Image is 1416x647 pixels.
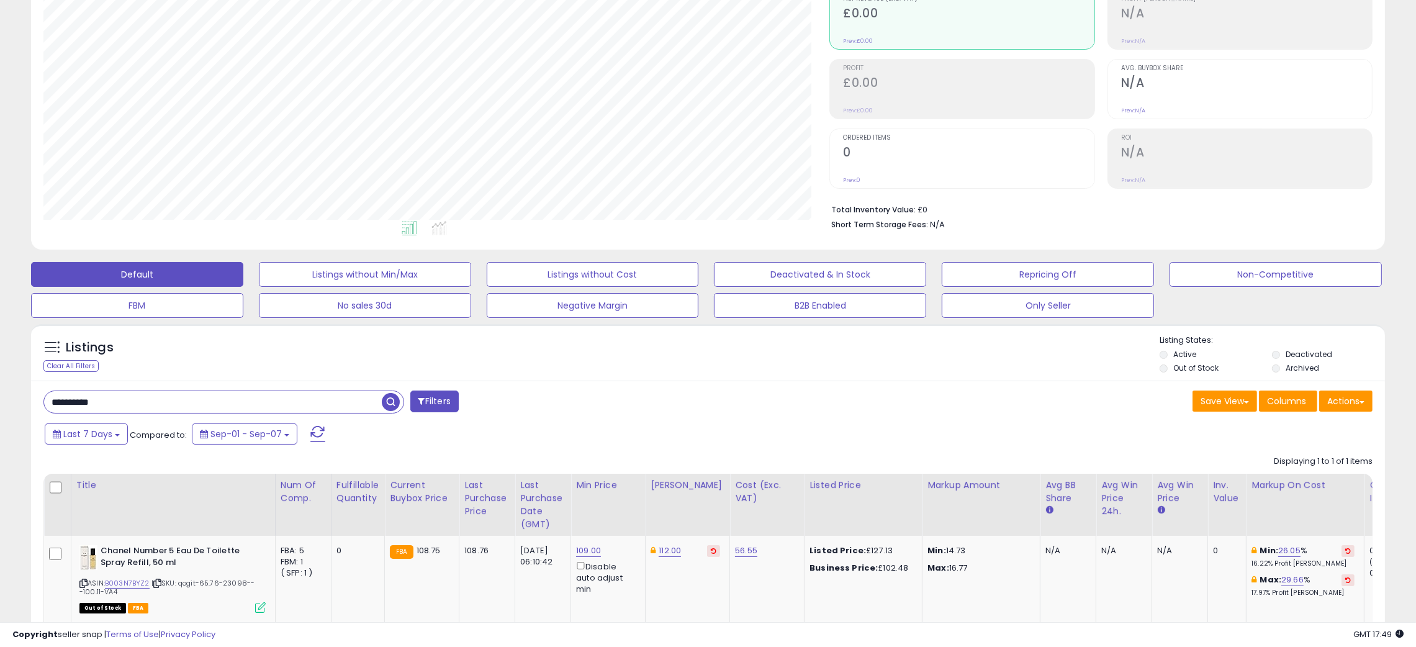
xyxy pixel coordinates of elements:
[281,545,322,556] div: FBA: 5
[1251,574,1355,597] div: %
[1121,65,1372,72] span: Avg. Buybox Share
[1353,628,1404,640] span: 2025-09-15 17:49 GMT
[487,293,699,318] button: Negative Margin
[161,628,215,640] a: Privacy Policy
[843,176,860,184] small: Prev: 0
[576,479,640,492] div: Min Price
[12,629,215,641] div: seller snap | |
[281,568,322,579] div: ( SFP: 1 )
[927,545,946,556] strong: Min:
[106,628,159,640] a: Terms of Use
[45,423,128,445] button: Last 7 Days
[1121,37,1145,45] small: Prev: N/A
[1121,76,1372,93] h2: N/A
[1170,262,1382,287] button: Non-Competitive
[210,428,282,440] span: Sep-01 - Sep-07
[831,201,1363,216] li: £0
[843,145,1094,162] h2: 0
[464,479,510,518] div: Last Purchase Price
[1259,391,1317,412] button: Columns
[1213,545,1237,556] div: 0
[1121,176,1145,184] small: Prev: N/A
[464,545,505,556] div: 108.76
[1101,479,1147,518] div: Avg Win Price 24h.
[714,262,926,287] button: Deactivated & In Stock
[1319,391,1373,412] button: Actions
[831,219,928,230] b: Short Term Storage Fees:
[1045,479,1091,505] div: Avg BB Share
[843,107,873,114] small: Prev: £0.00
[79,578,255,597] span: | SKU: qogit-65.76-23098---100.11-VA4
[576,559,636,595] div: Disable auto adjust min
[390,479,454,505] div: Current Buybox Price
[487,262,699,287] button: Listings without Cost
[12,628,58,640] strong: Copyright
[66,339,114,356] h5: Listings
[831,204,916,215] b: Total Inventory Value:
[1286,349,1332,360] label: Deactivated
[809,479,917,492] div: Listed Price
[1101,545,1142,556] div: N/A
[281,556,322,568] div: FBM: 1
[76,479,270,492] div: Title
[1369,479,1415,505] div: Ordered Items
[1213,479,1241,505] div: Inv. value
[659,545,681,557] a: 112.00
[520,479,566,531] div: Last Purchase Date (GMT)
[1251,479,1359,492] div: Markup on Cost
[130,429,187,441] span: Compared to:
[1045,505,1053,516] small: Avg BB Share.
[1247,474,1364,536] th: The percentage added to the cost of goods (COGS) that forms the calculator for Min & Max prices.
[1157,479,1202,505] div: Avg Win Price
[1157,545,1198,556] div: N/A
[843,6,1094,23] h2: £0.00
[1251,545,1355,568] div: %
[1281,574,1304,586] a: 29.66
[930,219,945,230] span: N/A
[927,545,1030,556] p: 14.73
[843,135,1094,142] span: Ordered Items
[79,603,126,613] span: All listings that are currently out of stock and unavailable for purchase on Amazon
[31,293,243,318] button: FBM
[410,391,459,412] button: Filters
[336,479,379,505] div: Fulfillable Quantity
[651,479,724,492] div: [PERSON_NAME]
[259,293,471,318] button: No sales 30d
[1045,545,1086,556] div: N/A
[336,545,375,556] div: 0
[79,545,97,570] img: 31D+3lgmXLL._SL40_.jpg
[417,545,441,556] span: 108.75
[1274,456,1373,468] div: Displaying 1 to 1 of 1 items
[128,603,149,613] span: FBA
[1157,505,1165,516] small: Avg Win Price.
[101,545,251,571] b: Chanel Number 5 Eau De Toilette Spray Refill, 50 ml
[927,479,1035,492] div: Markup Amount
[31,262,243,287] button: Default
[390,545,413,559] small: FBA
[1286,363,1319,373] label: Archived
[520,545,561,568] div: [DATE] 06:10:42
[843,65,1094,72] span: Profit
[1193,391,1257,412] button: Save View
[843,76,1094,93] h2: £0.00
[259,262,471,287] button: Listings without Min/Max
[1121,145,1372,162] h2: N/A
[809,563,913,574] div: £102.48
[927,563,1030,574] p: 16.77
[942,293,1154,318] button: Only Seller
[1251,589,1355,597] p: 17.97% Profit [PERSON_NAME]
[192,423,297,445] button: Sep-01 - Sep-07
[809,562,878,574] b: Business Price:
[1173,349,1196,360] label: Active
[1260,545,1279,556] b: Min:
[1251,559,1355,568] p: 16.22% Profit [PERSON_NAME]
[1267,395,1306,407] span: Columns
[927,562,949,574] strong: Max:
[43,360,99,372] div: Clear All Filters
[1278,545,1301,557] a: 26.05
[1121,107,1145,114] small: Prev: N/A
[1160,335,1385,346] p: Listing States:
[1121,6,1372,23] h2: N/A
[714,293,926,318] button: B2B Enabled
[1121,135,1372,142] span: ROI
